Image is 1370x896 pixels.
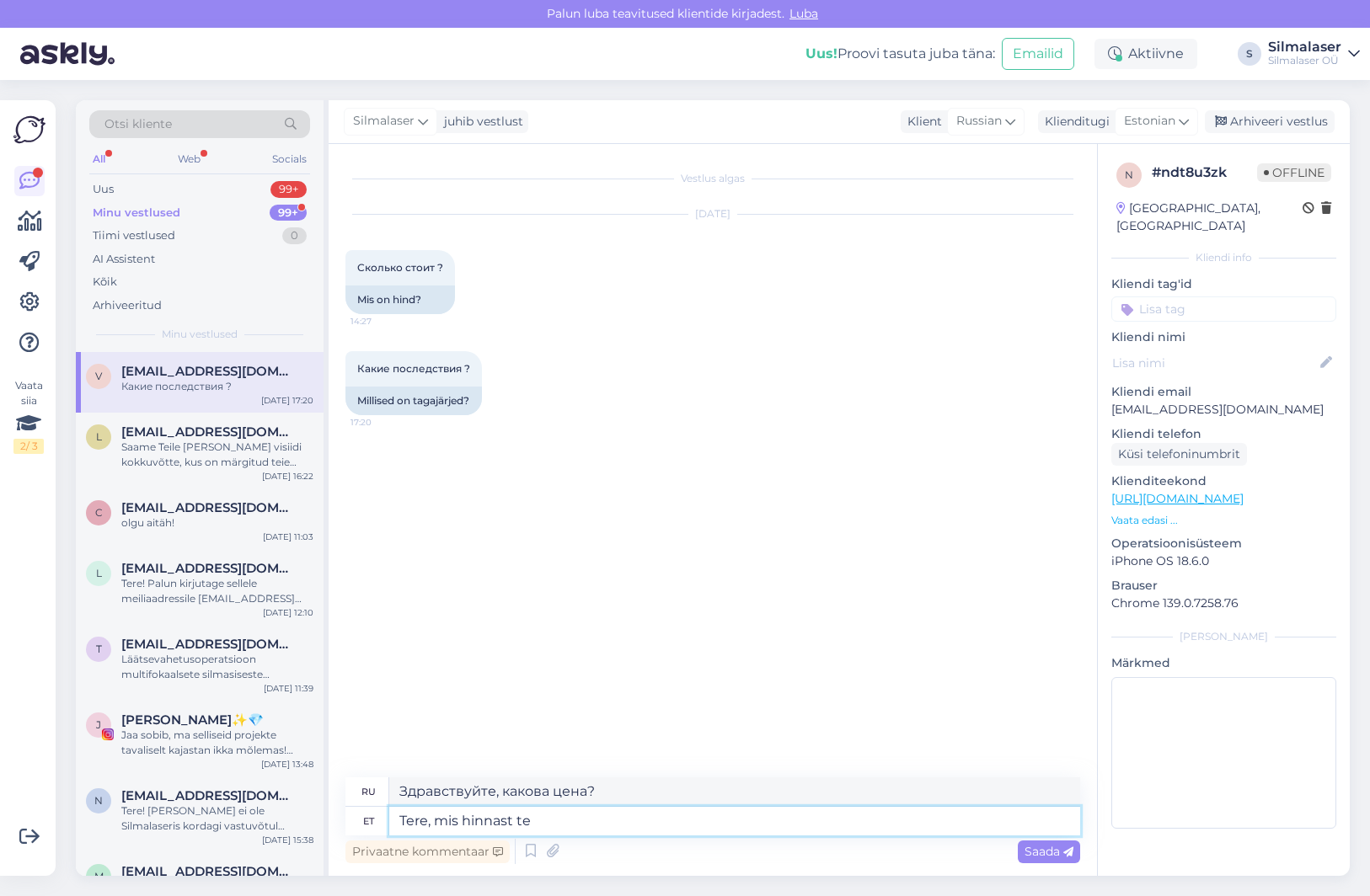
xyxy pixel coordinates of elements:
div: et [363,807,374,835]
div: olgu aitäh! [121,515,313,531]
div: [PERSON_NAME] [1111,629,1336,644]
div: Läätsevahetusoperatsioon multifokaalsete silmasiseste läätsedega teostatakse mõlemal silmal [PERS... [121,652,313,682]
p: Vaata edasi ... [1111,513,1336,528]
div: Klienditugi [1038,113,1110,131]
p: [EMAIL_ADDRESS][DOMAIN_NAME] [1111,401,1336,419]
p: Chrome 139.0.7258.76 [1111,595,1336,612]
p: Kliendi email [1111,383,1336,401]
div: Какие последствия ? [121,379,313,394]
a: SilmalaserSilmalaser OÜ [1268,40,1360,67]
span: m [94,870,104,883]
div: Proovi tasuta juba täna: [805,44,995,64]
span: J [96,718,101,731]
div: [DATE] 12:10 [263,606,313,619]
div: Uus [93,181,114,198]
span: verapushkina1@gmail.com [121,364,297,379]
div: Web [174,148,204,170]
div: S [1238,42,1261,66]
div: Socials [269,148,310,170]
span: Otsi kliente [104,115,172,133]
div: ru [361,777,376,806]
span: Какие последствия ? [357,362,470,375]
div: [DATE] 16:22 [262,470,313,483]
span: c [95,506,103,519]
p: Kliendi tag'id [1111,275,1336,293]
div: 2 / 3 [13,439,44,454]
button: Emailid [1002,38,1074,70]
span: n [94,794,103,807]
img: Askly Logo [13,114,45,146]
div: Arhiveeri vestlus [1205,110,1335,133]
div: Vaata siia [13,378,44,454]
b: Uus! [805,45,838,61]
div: Silmalaser [1268,40,1341,54]
div: Tere! [PERSON_NAME] ei ole Silmalaseris kordagi vastuvõtul käinud. Kui ta on käinud Katusepapi 6 ... [121,803,313,834]
p: iPhone OS 18.6.0 [1111,552,1336,570]
div: Vestlus algas [345,171,1080,186]
p: Operatsioonisüsteem [1111,535,1336,552]
p: Brauser [1111,577,1336,595]
div: Küsi telefoninumbrit [1111,443,1247,466]
div: [DATE] 11:03 [263,531,313,543]
div: [DATE] [345,206,1080,221]
div: Klient [901,113,942,131]
div: Millised on tagajärjed? [345,387,482,415]
div: Kliendi info [1111,250,1336,265]
span: 17:20 [351,416,414,429]
div: [GEOGRAPHIC_DATA], [GEOGRAPHIC_DATA] [1116,200,1303,235]
div: Kõik [93,274,117,291]
span: Janete Aas✨💎 [121,712,264,728]
span: Luba [784,6,823,21]
span: l [96,430,102,443]
textarea: Tere, mis hinnast te [389,807,1080,835]
span: Estonian [1124,112,1175,131]
div: All [89,148,109,170]
div: Saame Teile [PERSON_NAME] visiidi kokkuvõtte, kus on märgitud teie nägemisteravus korrektsioonita... [121,440,313,470]
span: Russian [956,112,1002,131]
span: lumilla@list.ru [121,561,297,576]
div: Arhiveeritud [93,297,162,314]
p: Kliendi telefon [1111,425,1336,443]
span: n [1125,168,1133,181]
span: l [96,567,102,579]
span: monicapipar27@gmail.com [121,864,297,879]
div: Jaa sobib, ma selliseid projekte tavaliselt kajastan ikka mõlemas! Tiktokis rohkem monteeritud vi... [121,728,313,758]
input: Lisa nimi [1112,354,1317,372]
span: 14:27 [351,315,414,328]
span: v [95,370,102,382]
span: Сколько стоит ? [357,261,443,274]
span: Saada [1025,844,1073,859]
p: Märkmed [1111,654,1336,672]
a: [URL][DOMAIN_NAME] [1111,491,1244,506]
span: cristopkaseste@gmail.com [121,500,297,515]
span: Offline [1257,163,1331,182]
p: Klienditeekond [1111,472,1336,490]
div: # ndt8u3zk [1152,163,1257,183]
div: 99+ [270,181,307,198]
div: [DATE] 17:20 [261,394,313,407]
textarea: Здравствуйте, какова цена? [389,777,1080,806]
div: Mis on hind? [345,285,455,314]
div: Silmalaser OÜ [1268,54,1341,67]
div: juhib vestlust [437,113,523,131]
div: [DATE] 13:48 [261,758,313,771]
div: [DATE] 15:38 [262,834,313,846]
div: [DATE] 11:39 [264,682,313,695]
span: niina.sidorenko@gmail.com [121,788,297,803]
div: 0 [282,227,307,244]
div: Aktiivne [1094,39,1197,69]
div: Minu vestlused [93,205,180,221]
div: Tiimi vestlused [93,227,175,244]
span: Silmalaser [353,112,415,131]
input: Lisa tag [1111,296,1336,322]
div: Privaatne kommentaar [345,840,510,863]
span: t [96,643,102,655]
p: Kliendi nimi [1111,328,1336,346]
span: Minu vestlused [162,327,238,342]
div: AI Assistent [93,251,155,268]
div: Tere! Palun kirjutage sellele meiliaadressile [EMAIL_ADDRESS][DOMAIN_NAME]. Hetkel te kirjutate s... [121,576,313,606]
div: 99+ [270,205,307,221]
span: tarmo_1@hotmail.com [121,637,297,652]
span: laarbeiter@gmail.com [121,424,297,440]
